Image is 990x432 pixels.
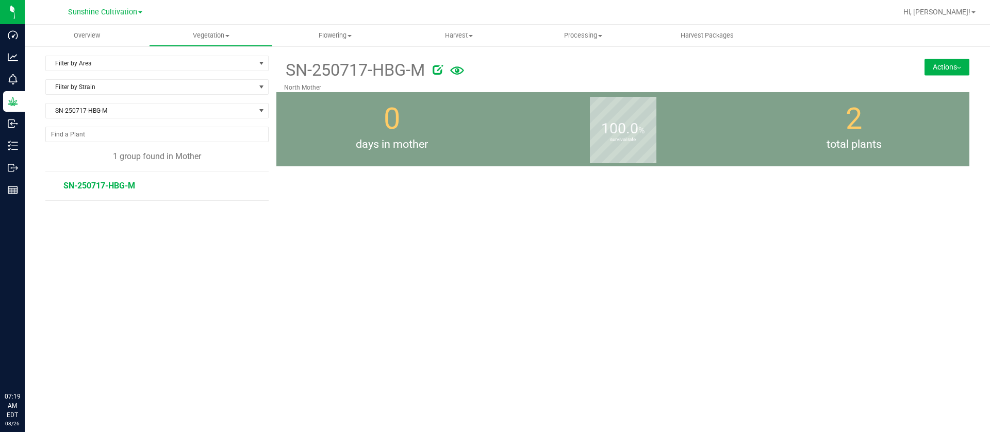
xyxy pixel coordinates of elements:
[273,31,397,40] span: Flowering
[738,136,969,153] span: total plants
[8,30,18,40] inline-svg: Dashboard
[46,80,255,94] span: Filter by Strain
[25,25,149,46] a: Overview
[8,74,18,84] inline-svg: Monitoring
[255,56,268,71] span: select
[284,83,846,92] p: North Mother
[397,25,521,46] a: Harvest
[8,52,18,62] inline-svg: Analytics
[8,118,18,129] inline-svg: Inbound
[5,392,20,420] p: 07:19 AM EDT
[515,92,731,166] group-info-box: Survival rate
[63,181,135,191] span: SN-250717-HBG-M
[46,127,268,142] input: NO DATA FOUND
[30,348,43,360] iframe: Resource center unread badge
[8,163,18,173] inline-svg: Outbound
[925,59,969,75] button: Actions
[8,96,18,107] inline-svg: Grow
[60,31,114,40] span: Overview
[398,31,521,40] span: Harvest
[68,8,137,16] span: Sunshine Cultivation
[276,136,507,153] span: days in mother
[46,56,255,71] span: Filter by Area
[903,8,970,16] span: Hi, [PERSON_NAME]!
[45,150,269,163] div: 1 group found in Mother
[522,31,645,40] span: Processing
[8,185,18,195] inline-svg: Reports
[149,25,273,46] a: Vegetation
[284,58,425,83] span: SN-250717-HBG-M
[667,31,748,40] span: Harvest Packages
[273,25,397,46] a: Flowering
[8,141,18,151] inline-svg: Inventory
[521,25,646,46] a: Processing
[150,31,273,40] span: Vegetation
[846,101,862,136] span: 2
[645,25,769,46] a: Harvest Packages
[10,350,41,381] iframe: Resource center
[46,103,255,118] span: SN-250717-HBG-M
[746,92,962,166] group-info-box: Total number of plants
[384,101,400,136] span: 0
[284,92,500,166] group-info-box: Days in mother
[590,94,656,186] b: survival rate
[5,420,20,427] p: 08/26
